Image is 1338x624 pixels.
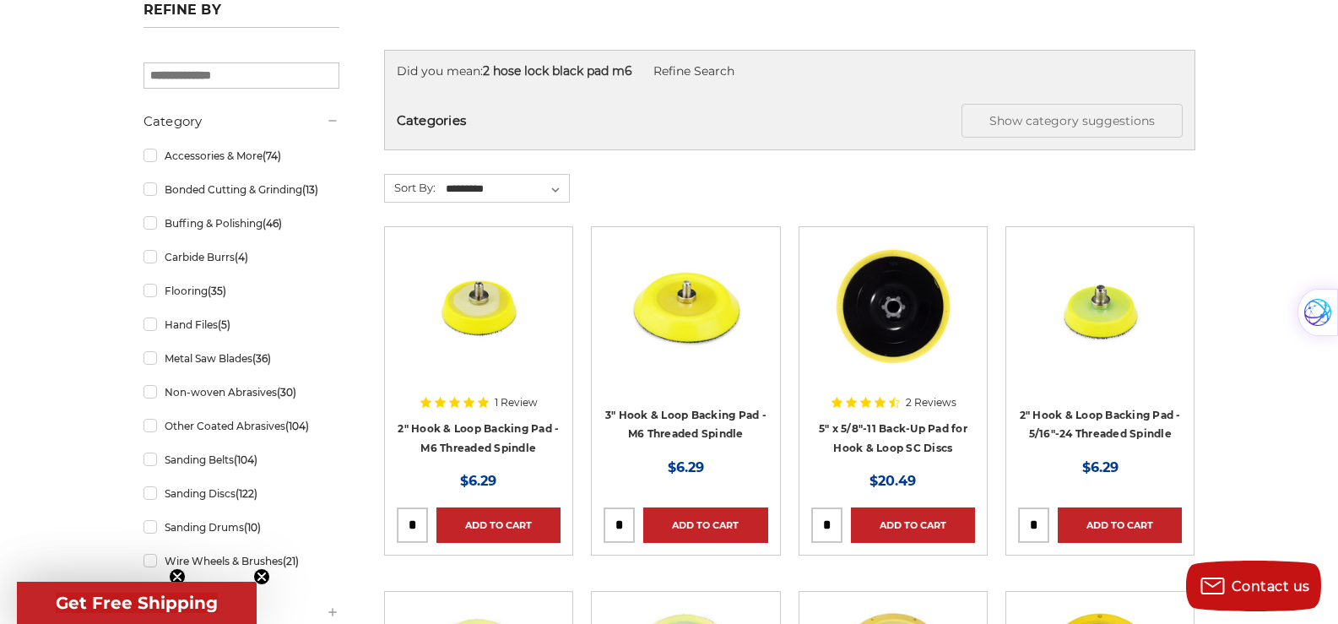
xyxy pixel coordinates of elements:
a: Bonded Cutting & Grinding [144,175,339,204]
a: 2" Hook & Loop Backing Pad - M6 Threaded Spindle [398,422,559,454]
a: Add to Cart [643,507,767,543]
span: (46) [263,217,282,230]
span: (10) [244,521,261,534]
a: 2-inch hook and loop backing pad with a durable M6 threaded spindle [397,239,561,403]
label: Sort By: [385,175,436,200]
button: Show category suggestions [962,104,1183,138]
span: (74) [263,149,281,162]
a: 5" x 5/8"-11 Back-Up Pad for Hook & Loop SC Discs [819,422,967,454]
a: Flooring [144,276,339,306]
a: Metal Saw Blades [144,344,339,373]
strong: 2 hose lock black pad m6 [483,63,632,79]
a: Sanding Discs [144,479,339,508]
a: Sanding Belts [144,445,339,475]
a: Non-woven Abrasives [144,377,339,407]
span: $6.29 [1082,459,1119,475]
span: Contact us [1232,578,1310,594]
span: $6.29 [668,459,704,475]
a: 3-Inch Hook & Loop Backing Pad with M6 Threaded Spindle from Empire Abrasives, to use with abrasi... [604,239,767,403]
a: Sanding Drums [144,513,339,542]
a: Accessories & More [144,141,339,171]
a: Carbide Burrs [144,242,339,272]
a: Hand Files [144,310,339,339]
button: Close teaser [253,568,270,585]
img: 2-inch hook and loop backing pad with a 5/16"-24 threaded spindle and tapered edge for precision ... [1032,239,1167,374]
a: 2-inch hook and loop backing pad with a 5/16"-24 threaded spindle and tapered edge for precision ... [1018,239,1182,403]
span: $20.49 [869,473,916,489]
span: (4) [235,251,248,263]
a: 2" Hook & Loop Backing Pad - 5/16"-24 Threaded Spindle [1020,409,1181,441]
a: Add to Cart [851,507,975,543]
div: Get Free ShippingClose teaser [17,582,257,624]
button: Contact us [1186,561,1321,611]
span: (122) [236,487,257,500]
a: Add to Cart [1058,507,1182,543]
span: (35) [208,285,226,297]
span: (13) [302,183,318,196]
h5: Category [144,111,339,132]
span: 2 Reviews [906,398,956,408]
img: 2-inch hook and loop backing pad with a durable M6 threaded spindle [411,239,546,374]
img: 3-Inch Hook & Loop Backing Pad with M6 Threaded Spindle from Empire Abrasives, to use with abrasi... [618,239,753,374]
a: 5" x 5/8"-11 Back-Up Pad for Hook & Loop SC Discs [811,239,975,403]
span: (104) [234,453,257,466]
span: Get Free Shipping [56,593,218,613]
a: Refine Search [653,63,734,79]
a: Wire Wheels & Brushes [144,546,339,576]
h5: Categories [397,104,1183,138]
img: 5" x 5/8"-11 Back-Up Pad for Hook & Loop SC Discs [826,239,961,374]
a: Other Coated Abrasives [144,411,339,441]
span: 1 Review [495,398,538,408]
span: (5) [218,318,230,331]
a: Buffing & Polishing [144,209,339,238]
a: Add to Cart [436,507,561,543]
span: (104) [285,420,309,432]
h5: Refine by [144,2,339,28]
a: 3" Hook & Loop Backing Pad - M6 Threaded Spindle [605,409,767,441]
span: (21) [283,555,299,567]
span: (36) [252,352,271,365]
span: (30) [277,386,296,399]
select: Sort By: [443,176,569,202]
span: $6.29 [460,473,496,489]
button: Close teaser [169,568,186,585]
div: Did you mean: [397,62,1183,80]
